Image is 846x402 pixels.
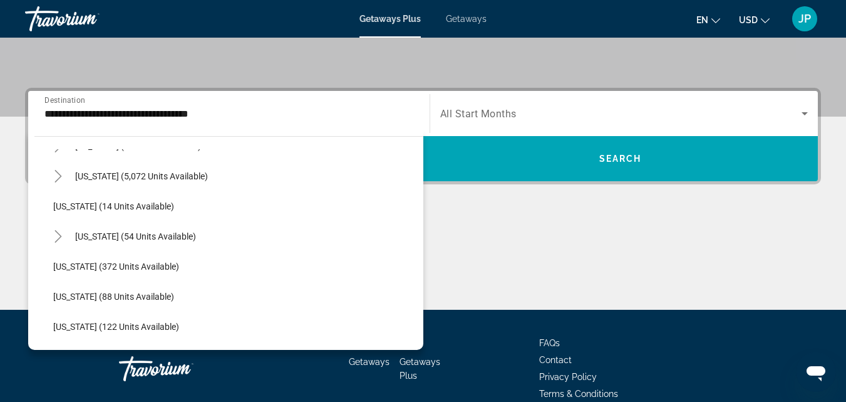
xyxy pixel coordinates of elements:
span: [US_STATE] (54 units available) [75,231,196,241]
span: [US_STATE] (88 units available) [53,292,174,302]
span: Search [599,154,642,164]
span: Destination [44,95,85,104]
span: [US_STATE] (122 units available) [53,322,179,332]
span: en [696,15,708,25]
span: JP [798,13,811,25]
a: Contact [539,355,572,365]
button: Change currency [739,11,770,29]
a: Travorium [25,3,150,35]
button: Search [423,136,818,181]
button: [US_STATE] (122 units available) [47,315,423,338]
span: All Start Months [440,108,517,120]
button: Toggle Florida (5,072 units available) [47,166,69,188]
button: [US_STATE] (5,072 units available) [69,165,214,188]
a: Terms & Conditions [539,389,618,399]
span: [US_STATE] (14 units available) [53,201,174,211]
a: Getaways Plus [359,14,421,24]
a: Getaways Plus [400,357,440,381]
a: Getaways [349,357,389,367]
button: [US_STATE] (54 units available) [69,225,202,248]
span: USD [739,15,758,25]
button: Toggle Hawaii (54 units available) [47,226,69,248]
button: [US_STATE] (14 units available) [47,195,423,218]
button: Toggle Colorado (506 units available) [47,135,69,157]
span: [US_STATE] (372 units available) [53,262,179,272]
a: Privacy Policy [539,372,597,382]
button: Change language [696,11,720,29]
div: Search widget [28,91,818,181]
button: [US_STATE] (506 units available) [69,135,207,157]
button: User Menu [788,6,821,32]
a: Getaways [446,14,487,24]
a: Travorium [119,350,244,388]
button: [US_STATE] (88 units available) [47,285,423,308]
span: [US_STATE] (5,072 units available) [75,171,208,181]
a: FAQs [539,338,560,348]
button: [US_STATE] (372 units available) [47,255,423,278]
iframe: Button to launch messaging window [796,352,836,392]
